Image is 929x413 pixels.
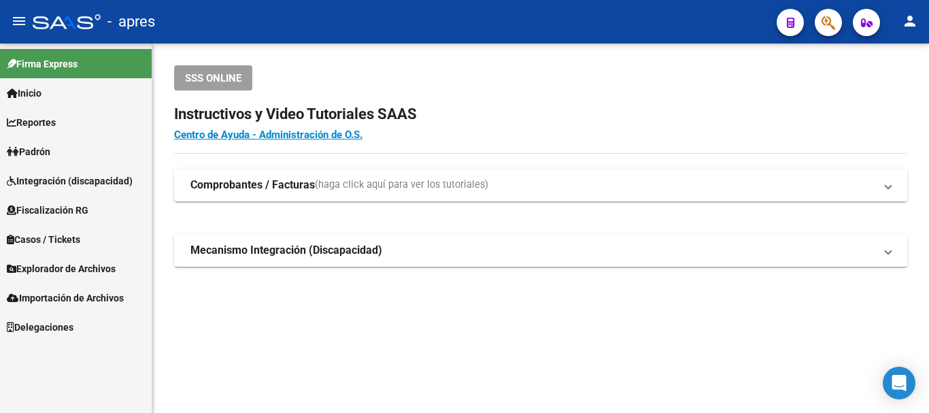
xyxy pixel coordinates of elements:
[174,234,907,267] mat-expansion-panel-header: Mecanismo Integración (Discapacidad)
[190,178,315,193] strong: Comprobantes / Facturas
[7,291,124,305] span: Importación de Archivos
[11,13,27,29] mat-icon: menu
[7,203,88,218] span: Fiscalización RG
[902,13,918,29] mat-icon: person
[7,144,50,159] span: Padrón
[174,101,907,127] h2: Instructivos y Video Tutoriales SAAS
[185,72,241,84] span: SSS ONLINE
[7,320,73,335] span: Delegaciones
[174,65,252,90] button: SSS ONLINE
[190,243,382,258] strong: Mecanismo Integración (Discapacidad)
[7,86,41,101] span: Inicio
[883,367,915,399] div: Open Intercom Messenger
[315,178,488,193] span: (haga click aquí para ver los tutoriales)
[107,7,155,37] span: - apres
[7,56,78,71] span: Firma Express
[7,115,56,130] span: Reportes
[7,174,133,188] span: Integración (discapacidad)
[7,232,80,247] span: Casos / Tickets
[174,129,362,141] a: Centro de Ayuda - Administración de O.S.
[7,261,116,276] span: Explorador de Archivos
[174,169,907,201] mat-expansion-panel-header: Comprobantes / Facturas(haga click aquí para ver los tutoriales)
